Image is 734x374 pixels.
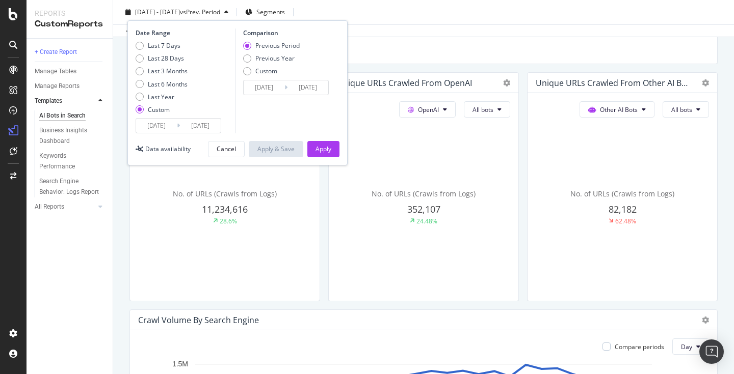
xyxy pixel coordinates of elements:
[220,217,237,225] div: 28.6%
[615,217,636,225] div: 62.48%
[287,80,328,95] input: End Date
[256,8,285,16] span: Segments
[35,96,62,106] div: Templates
[35,8,104,18] div: Reports
[148,80,188,89] div: Last 6 Months
[39,125,98,147] div: Business Insights Dashboard
[255,41,300,50] div: Previous Period
[407,203,440,215] span: 352,107
[136,80,188,89] div: Last 6 Months
[580,101,654,118] button: Other AI Bots
[699,339,724,364] div: Open Intercom Messenger
[35,81,106,92] a: Manage Reports
[255,67,277,75] div: Custom
[39,151,106,172] a: Keywords Performance
[473,105,493,114] span: All bots
[243,28,332,37] div: Comparison
[39,110,106,121] a: AI Bots in Search
[35,66,76,77] div: Manage Tables
[615,342,664,351] div: Compare periods
[35,202,64,212] div: All Reports
[257,145,295,153] div: Apply & Save
[249,141,303,157] button: Apply & Save
[337,78,472,88] div: Unique URLs Crawled from OpenAI
[136,119,177,133] input: Start Date
[416,217,437,225] div: 24.48%
[39,110,86,121] div: AI Bots in Search
[307,141,339,157] button: Apply
[399,101,456,118] button: OpenAI
[464,101,510,118] button: All bots
[609,203,637,215] span: 82,182
[244,80,284,95] input: Start Date
[536,78,692,88] div: Unique URLs Crawled from Other AI Bots
[135,8,180,16] span: [DATE] - [DATE]
[129,72,320,301] div: Unique URLs Crawled from BingBingAll botsNo. of URLs (Crawls from Logs)11,234,61628.6%
[136,105,188,114] div: Custom
[527,72,718,301] div: Unique URLs Crawled from Other AI BotsOther AI BotsAll botsNo. of URLs (Crawls from Logs)82,18262...
[39,151,96,172] div: Keywords Performance
[180,119,221,133] input: End Date
[39,125,106,147] a: Business Insights Dashboard
[180,8,220,16] span: vs Prev. Period
[173,189,277,198] span: No. of URLs (Crawls from Logs)
[35,18,104,30] div: CustomReports
[672,338,709,355] button: Day
[136,28,232,37] div: Date Range
[663,101,709,118] button: All bots
[136,54,188,63] div: Last 28 Days
[148,67,188,75] div: Last 3 Months
[418,105,439,114] span: OpenAI
[35,96,95,106] a: Templates
[39,176,99,197] div: Search Engine Behavior: Logs Report
[35,66,106,77] a: Manage Tables
[255,54,295,63] div: Previous Year
[671,105,692,114] span: All bots
[136,93,188,101] div: Last Year
[328,72,519,301] div: Unique URLs Crawled from OpenAIOpenAIAll botsNo. of URLs (Crawls from Logs)352,10724.48%
[208,141,245,157] button: Cancel
[148,41,180,50] div: Last 7 Days
[136,67,188,75] div: Last 3 Months
[202,203,248,215] span: 11,234,616
[39,176,106,197] a: Search Engine Behavior: Logs Report
[243,41,300,50] div: Previous Period
[35,47,106,57] a: + Create Report
[138,315,259,325] div: Crawl Volume By Search Engine
[241,4,289,20] button: Segments
[148,54,184,63] div: Last 28 Days
[243,54,300,63] div: Previous Year
[316,145,331,153] div: Apply
[217,145,236,153] div: Cancel
[372,189,476,198] span: No. of URLs (Crawls from Logs)
[35,81,80,92] div: Manage Reports
[136,41,188,50] div: Last 7 Days
[172,360,188,368] text: 1.5M
[145,145,191,153] div: Data availability
[243,67,300,75] div: Custom
[121,4,232,20] button: [DATE] - [DATE]vsPrev. Period
[600,105,638,114] span: Other AI Bots
[148,105,170,114] div: Custom
[148,93,174,101] div: Last Year
[570,189,674,198] span: No. of URLs (Crawls from Logs)
[35,47,77,57] div: + Create Report
[35,202,95,212] a: All Reports
[681,342,692,351] span: Day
